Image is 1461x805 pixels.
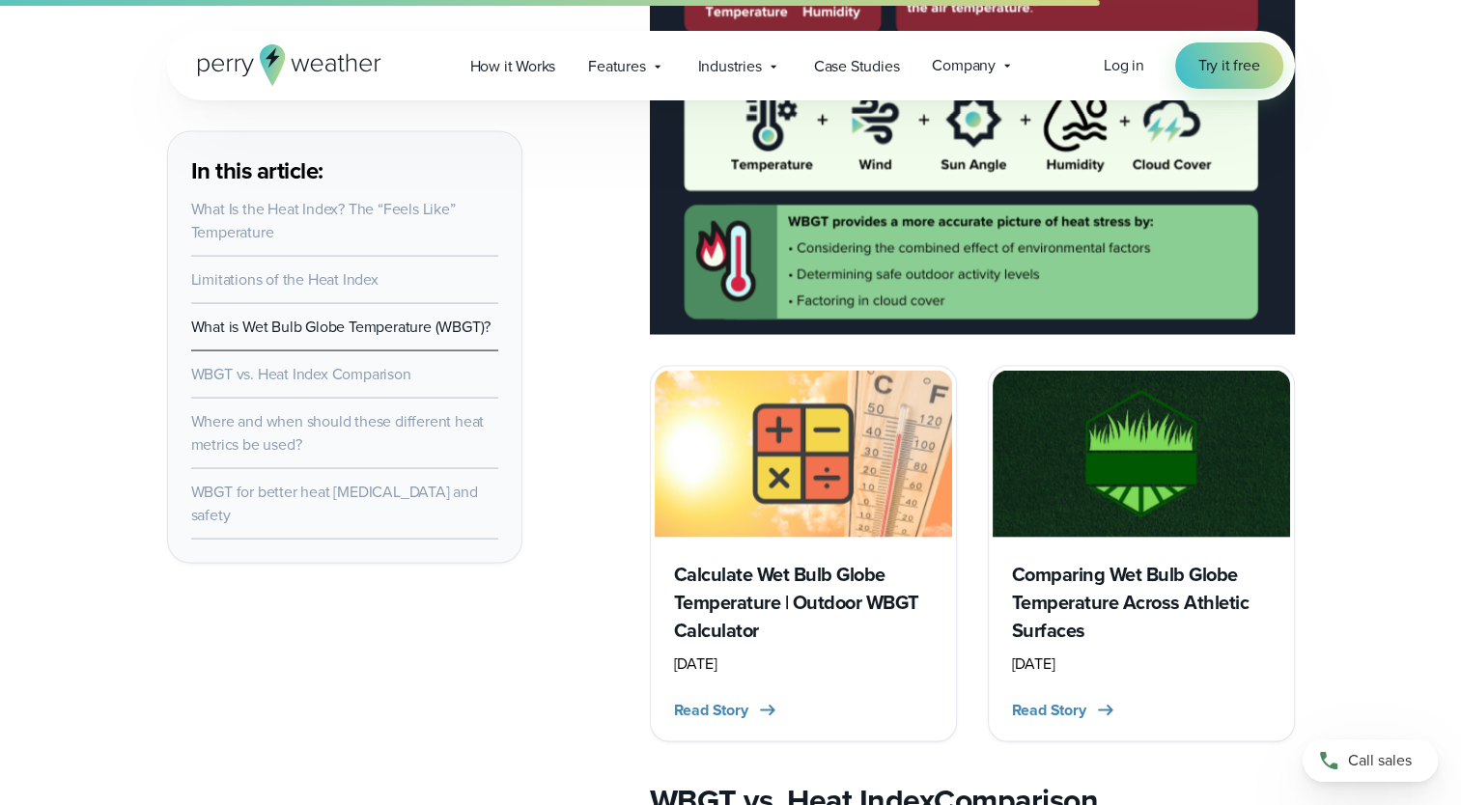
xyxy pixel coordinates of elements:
[191,363,411,385] a: WBGT vs. Heat Index Comparison
[1012,652,1271,676] div: [DATE]
[1012,561,1271,645] h3: Comparing Wet Bulb Globe Temperature Across Athletic Surfaces
[191,155,498,186] h3: In this article:
[674,699,779,722] button: Read Story
[932,54,996,77] span: Company
[674,652,933,676] div: [DATE]
[993,371,1290,538] img: Wet bulb globe temperature surfaces wbgt
[1104,54,1144,77] a: Log in
[988,366,1295,742] a: Wet bulb globe temperature surfaces wbgt Comparing Wet Bulb Globe Temperature Across Athletic Sur...
[191,268,379,291] a: Limitations of the Heat Index
[1303,739,1438,782] a: Call sales
[814,55,900,78] span: Case Studies
[655,371,952,538] img: Calculate Wet Bulb Globe Temperature (WBGT)
[650,366,957,742] a: Calculate Wet Bulb Globe Temperature (WBGT) Calculate Wet Bulb Globe Temperature | Outdoor WBGT C...
[798,46,916,86] a: Case Studies
[1175,42,1283,89] a: Try it free
[191,481,478,526] a: WBGT for better heat [MEDICAL_DATA] and safety
[1348,749,1412,772] span: Call sales
[674,561,933,645] h3: Calculate Wet Bulb Globe Temperature | Outdoor WBGT Calculator
[470,55,556,78] span: How it Works
[1104,54,1144,76] span: Log in
[191,410,485,456] a: Where and when should these different heat metrics be used?
[1198,54,1260,77] span: Try it free
[588,55,645,78] span: Features
[1012,699,1117,722] button: Read Story
[191,316,492,338] a: What is Wet Bulb Globe Temperature (WBGT)?
[674,699,748,722] span: Read Story
[698,55,762,78] span: Industries
[191,198,456,243] a: What Is the Heat Index? The “Feels Like” Temperature
[1012,699,1086,722] span: Read Story
[454,46,573,86] a: How it Works
[650,366,1295,742] div: slideshow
